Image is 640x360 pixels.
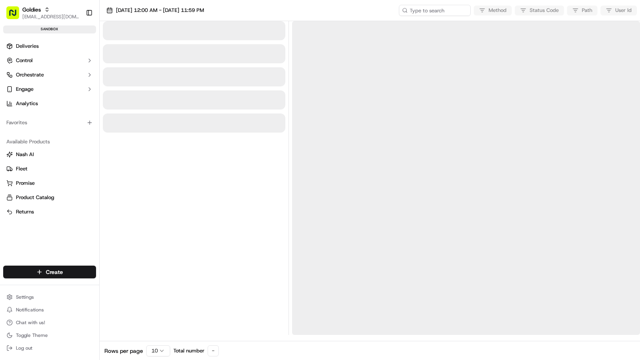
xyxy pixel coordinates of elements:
[6,194,93,201] a: Product Catalog
[3,162,96,175] button: Fleet
[16,332,48,338] span: Toggle Theme
[399,5,471,16] input: Type to search
[3,317,96,328] button: Chat with us!
[3,83,96,96] button: Engage
[16,165,27,172] span: Fleet
[16,294,34,300] span: Settings
[3,191,96,204] button: Product Catalog
[3,97,96,110] a: Analytics
[3,116,96,129] div: Favorites
[22,6,41,14] button: Goldies
[16,71,44,78] span: Orchestrate
[3,135,96,148] div: Available Products
[208,345,219,356] div: -
[16,100,38,107] span: Analytics
[16,180,35,187] span: Promise
[16,86,33,93] span: Engage
[16,319,45,326] span: Chat with us!
[3,342,96,354] button: Log out
[3,54,96,67] button: Control
[6,180,93,187] a: Promise
[16,151,34,158] span: Nash AI
[3,68,96,81] button: Orchestrate
[3,25,96,33] div: sandbox
[46,268,63,276] span: Create
[16,208,34,215] span: Returns
[16,57,33,64] span: Control
[6,151,93,158] a: Nash AI
[3,177,96,190] button: Promise
[16,345,32,351] span: Log out
[3,40,96,53] a: Deliveries
[16,307,44,313] span: Notifications
[103,5,208,16] button: [DATE] 12:00 AM - [DATE] 11:59 PM
[3,304,96,315] button: Notifications
[3,148,96,161] button: Nash AI
[3,330,96,341] button: Toggle Theme
[16,194,54,201] span: Product Catalog
[6,208,93,215] a: Returns
[16,43,39,50] span: Deliveries
[116,7,204,14] span: [DATE] 12:00 AM - [DATE] 11:59 PM
[3,292,96,303] button: Settings
[104,347,143,355] span: Rows per page
[3,266,96,278] button: Create
[3,3,82,22] button: Goldies[EMAIL_ADDRESS][DOMAIN_NAME]
[173,347,204,354] span: Total number
[22,14,79,20] button: [EMAIL_ADDRESS][DOMAIN_NAME]
[3,205,96,218] button: Returns
[6,165,93,172] a: Fleet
